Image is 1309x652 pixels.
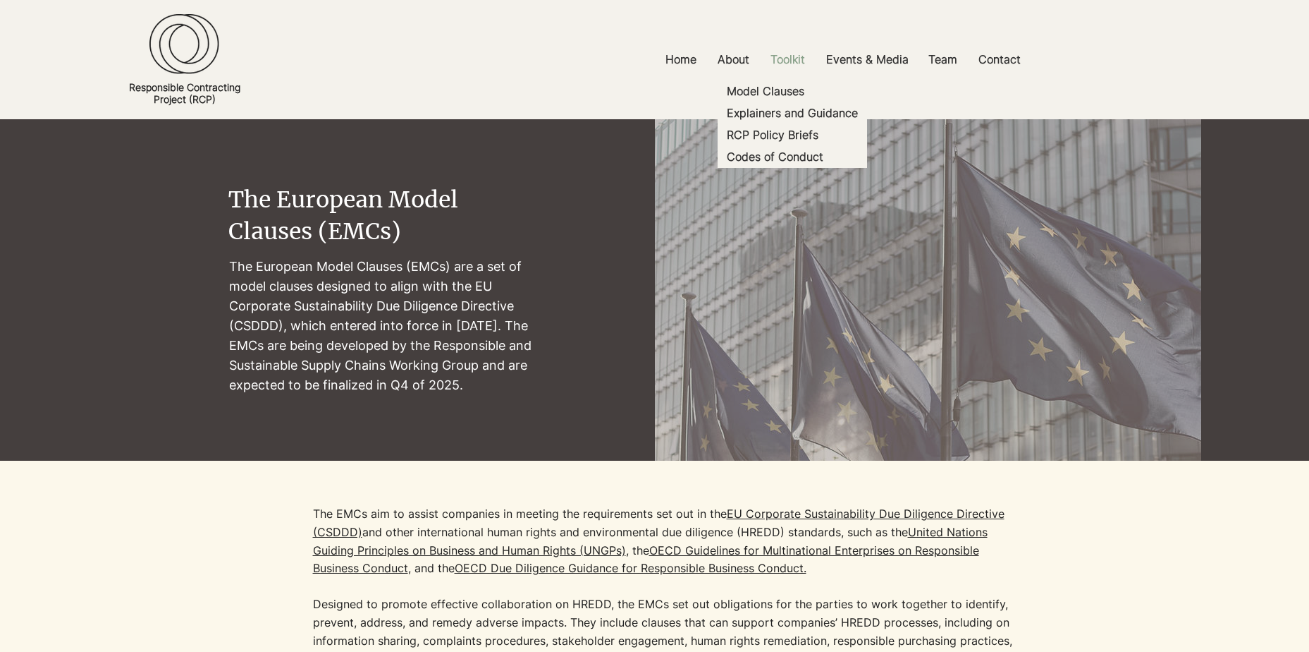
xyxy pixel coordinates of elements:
p: RCP Policy Briefs [721,124,824,146]
a: About [707,44,760,76]
p: Codes of Conduct [721,146,829,168]
img: pexels-marco-288924445-13153479_edited.jpg [655,119,1201,632]
p: Explainers and Guidance [721,102,864,124]
p: Team [921,44,964,76]
a: Responsible ContractingProject (RCP) [129,81,240,105]
a: United Nations Guiding Principles on Business and Human Rights (UNGPs) [313,525,988,557]
a: Toolkit [760,44,816,76]
p: The European Model Clauses (EMCs) are a set of model clauses designed to align with the EU Corpor... [229,257,535,396]
a: Codes of Conduct [718,146,867,168]
a: Contact [968,44,1031,76]
p: Home [658,44,703,76]
p: About [711,44,756,76]
a: Model Clauses [718,80,867,102]
span: The European Model Clauses (EMCs) [228,186,458,246]
p: Contact [971,44,1028,76]
p: Model Clauses [721,80,810,102]
p: Events & Media [819,44,916,76]
a: OECD Due Diligence Guidance for Responsible Business Conduct. [455,561,806,575]
a: Events & Media [816,44,918,76]
a: RCP Policy Briefs [718,124,867,146]
a: Home [655,44,707,76]
a: Explainers and Guidance [718,102,867,124]
nav: Site [485,44,1200,76]
a: Team [918,44,968,76]
p: Toolkit [763,44,812,76]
